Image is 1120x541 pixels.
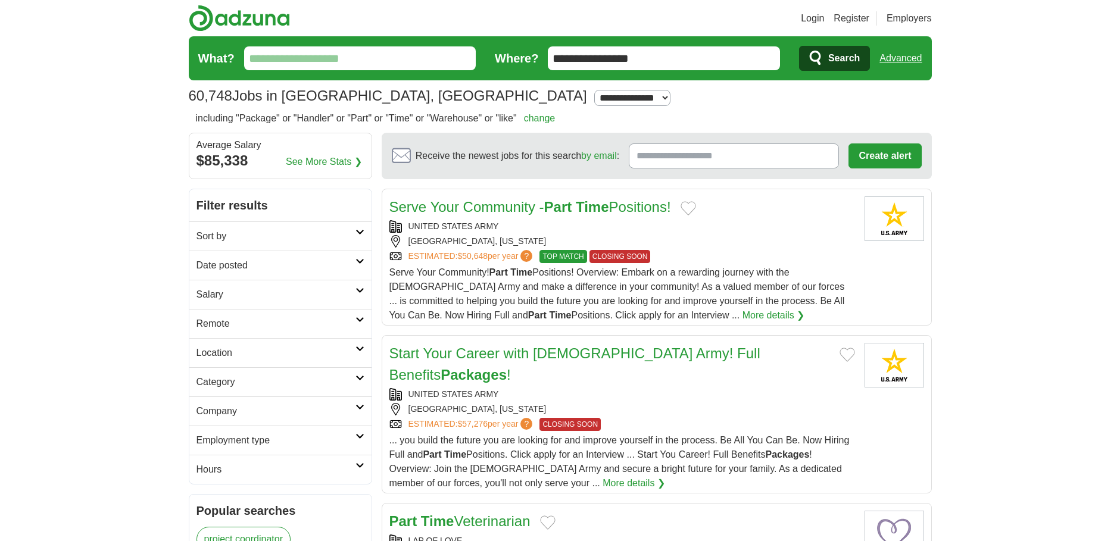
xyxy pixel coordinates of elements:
[528,310,547,320] strong: Part
[444,449,466,459] strong: Time
[879,46,922,70] a: Advanced
[196,317,355,331] h2: Remote
[539,418,601,431] span: CLOSING SOON
[189,455,372,484] a: Hours
[189,5,290,32] img: Adzuna logo
[520,250,532,262] span: ?
[389,513,531,529] a: Part TimeVeterinarian
[589,250,651,263] span: CLOSING SOON
[416,149,619,163] span: Receive the newest jobs for this search :
[840,348,855,362] button: Add to favorite jobs
[457,419,488,429] span: $57,276
[457,251,488,261] span: $50,648
[196,462,355,477] h2: Hours
[865,343,924,387] img: United States Army logo
[887,11,932,26] a: Employers
[189,338,372,367] a: Location
[196,287,355,302] h2: Salary
[189,367,372,396] a: Category
[520,418,532,430] span: ?
[576,199,609,215] strong: Time
[489,267,508,277] strong: Part
[581,151,617,161] a: by email
[189,85,232,107] span: 60,748
[389,435,850,488] span: ... you build the future you are looking for and improve yourself in the process. Be All You Can ...
[196,111,556,126] h2: including "Package" or "Handler" or "Part" or "Time" or "Warehouse" or "like"
[540,515,556,530] button: Add to favorite jobs
[848,143,921,168] button: Create alert
[828,46,860,70] span: Search
[423,449,441,459] strong: Part
[189,396,372,426] a: Company
[196,150,364,171] div: $85,338
[198,49,235,67] label: What?
[539,250,586,263] span: TOP MATCH
[441,367,507,383] strong: Packages
[196,258,355,273] h2: Date posted
[196,229,355,243] h2: Sort by
[799,46,870,71] button: Search
[408,418,535,431] a: ESTIMATED:$57,276per year?
[196,375,355,389] h2: Category
[189,251,372,280] a: Date posted
[196,346,355,360] h2: Location
[421,513,454,529] strong: Time
[408,221,499,231] a: UNITED STATES ARMY
[196,433,355,448] h2: Employment type
[408,389,499,399] a: UNITED STATES ARMY
[189,221,372,251] a: Sort by
[189,280,372,309] a: Salary
[389,513,417,529] strong: Part
[189,309,372,338] a: Remote
[196,502,364,520] h2: Popular searches
[389,235,855,248] div: [GEOGRAPHIC_DATA], [US_STATE]
[189,189,372,221] h2: Filter results
[389,199,671,215] a: Serve Your Community -Part TimePositions!
[549,310,571,320] strong: Time
[510,267,532,277] strong: Time
[495,49,538,67] label: Where?
[196,404,355,418] h2: Company
[286,155,362,169] a: See More Stats ❯
[389,403,855,415] div: [GEOGRAPHIC_DATA], [US_STATE]
[603,476,665,490] a: More details ❯
[544,199,572,215] strong: Part
[196,140,364,150] div: Average Salary
[865,196,924,241] img: United States Army logo
[524,113,556,123] a: change
[681,201,696,215] button: Add to favorite jobs
[389,267,845,320] span: Serve Your Community! Positions! Overview: Embark on a rewarding journey with the [DEMOGRAPHIC_DA...
[189,87,587,104] h1: Jobs in [GEOGRAPHIC_DATA], [GEOGRAPHIC_DATA]
[742,308,805,323] a: More details ❯
[834,11,869,26] a: Register
[189,426,372,455] a: Employment type
[801,11,824,26] a: Login
[408,250,535,263] a: ESTIMATED:$50,648per year?
[766,449,810,459] strong: Packages
[389,345,760,383] a: Start Your Career with [DEMOGRAPHIC_DATA] Army! Full BenefitsPackages!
